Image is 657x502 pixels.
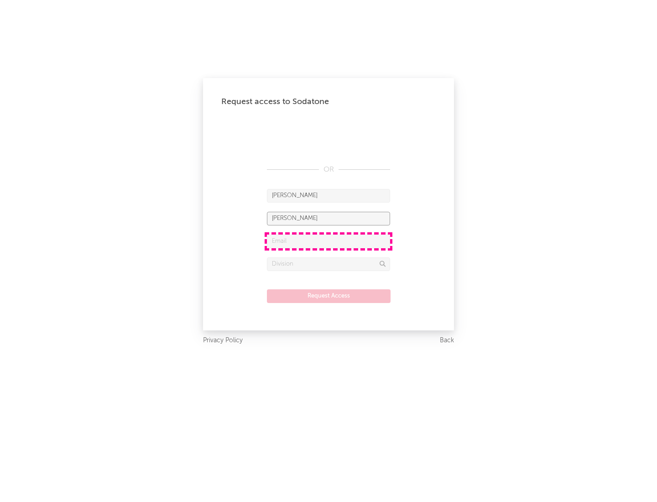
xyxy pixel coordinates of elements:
[267,164,390,175] div: OR
[267,189,390,203] input: First Name
[440,335,454,346] a: Back
[267,289,391,303] button: Request Access
[267,212,390,225] input: Last Name
[203,335,243,346] a: Privacy Policy
[267,257,390,271] input: Division
[267,235,390,248] input: Email
[221,96,436,107] div: Request access to Sodatone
